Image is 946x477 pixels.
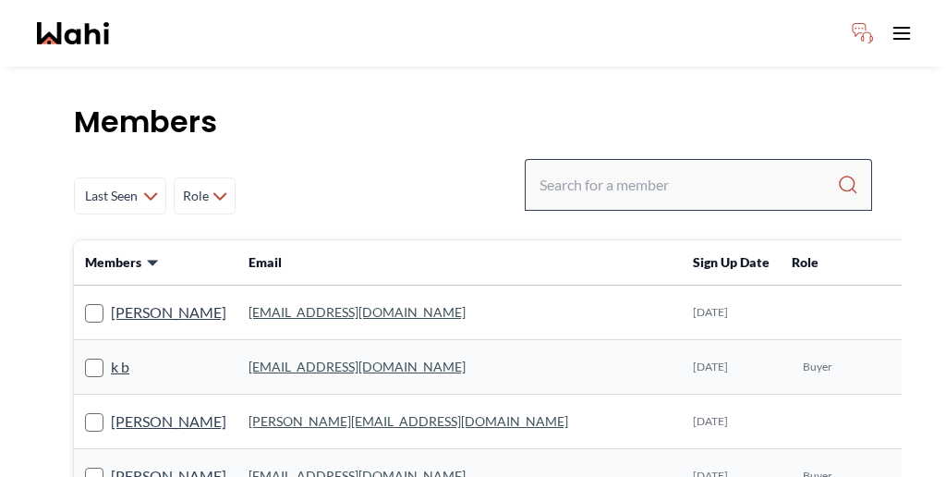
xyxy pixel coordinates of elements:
span: Buyer [803,360,832,374]
a: Wahi homepage [37,22,109,44]
span: Members [85,253,141,272]
button: Toggle open navigation menu [883,15,920,52]
a: k b [111,355,129,379]
a: [EMAIL_ADDRESS][DOMAIN_NAME] [249,304,466,320]
a: [PERSON_NAME] [111,300,226,324]
h1: Members [74,104,872,141]
td: [DATE] [682,395,781,449]
button: Members [85,253,160,272]
a: [PERSON_NAME] [111,410,226,434]
a: [EMAIL_ADDRESS][DOMAIN_NAME] [249,359,466,374]
span: Role [792,254,819,270]
td: [DATE] [682,286,781,340]
span: Email [249,254,282,270]
a: [PERSON_NAME][EMAIL_ADDRESS][DOMAIN_NAME] [249,413,568,429]
span: Role [182,179,209,213]
td: [DATE] [682,340,781,395]
input: Search input [540,168,837,202]
span: Last Seen [82,179,139,213]
span: Sign Up Date [693,254,770,270]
